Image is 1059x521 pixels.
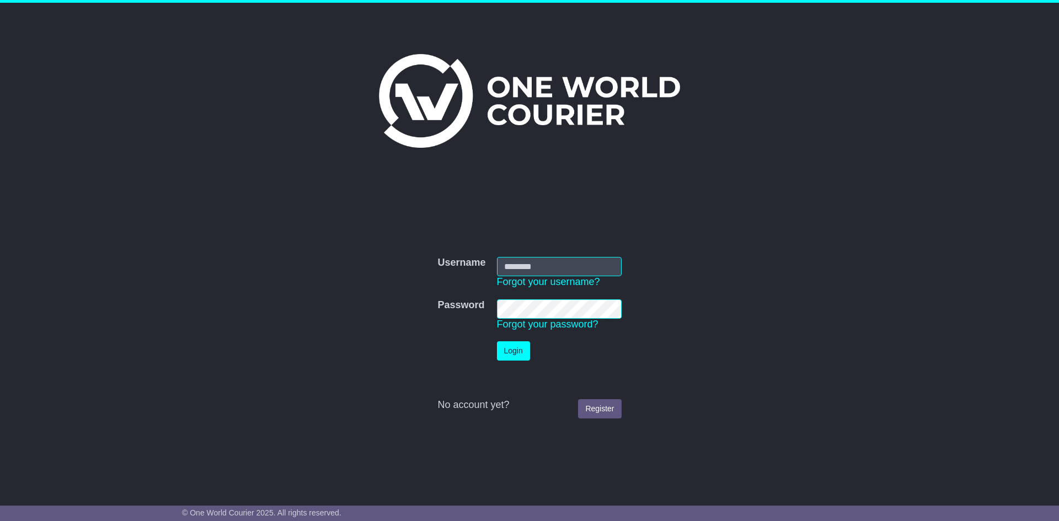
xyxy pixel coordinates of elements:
a: Forgot your username? [497,276,600,287]
a: Register [578,399,621,418]
button: Login [497,341,530,361]
span: © One World Courier 2025. All rights reserved. [182,508,341,517]
label: Username [437,257,485,269]
a: Forgot your password? [497,319,598,330]
div: No account yet? [437,399,621,411]
label: Password [437,299,484,311]
img: One World [379,54,680,148]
